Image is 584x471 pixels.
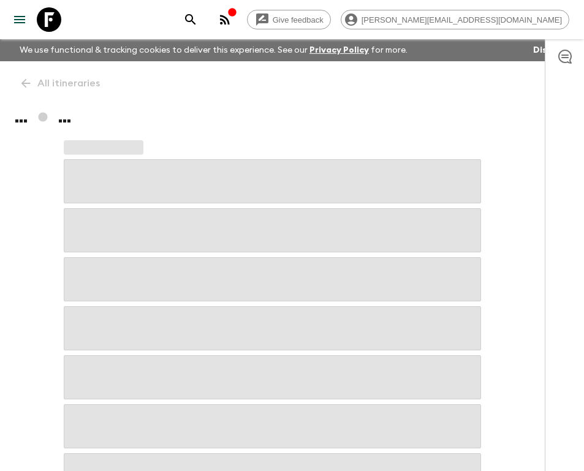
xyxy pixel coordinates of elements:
[7,7,32,32] button: menu
[15,39,412,61] p: We use functional & tracking cookies to deliver this experience. See our for more.
[530,42,569,59] button: Dismiss
[355,15,569,24] span: [PERSON_NAME][EMAIL_ADDRESS][DOMAIN_NAME]
[178,7,203,32] button: search adventures
[309,46,369,55] a: Privacy Policy
[15,105,530,130] h1: ... ...
[266,15,330,24] span: Give feedback
[341,10,569,29] div: [PERSON_NAME][EMAIL_ADDRESS][DOMAIN_NAME]
[247,10,331,29] a: Give feedback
